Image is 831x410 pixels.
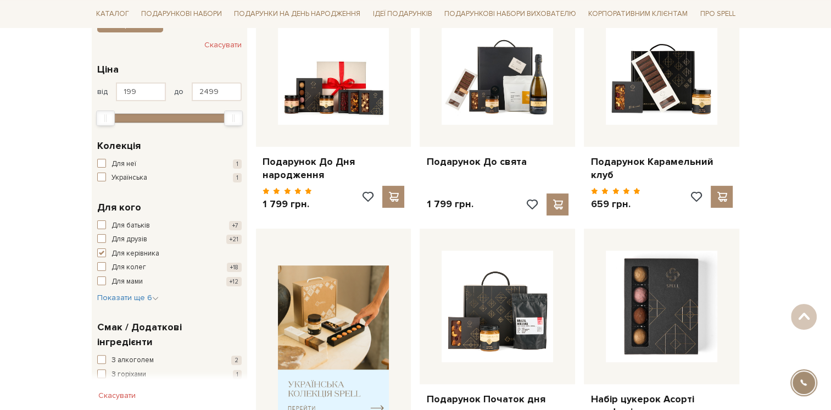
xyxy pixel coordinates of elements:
[229,221,242,230] span: +7
[97,62,119,77] span: Ціна
[263,198,313,210] p: 1 799 грн.
[426,393,568,406] a: Подарунок Початок дня
[97,248,242,259] button: Для керівника
[204,36,242,54] button: Скасувати
[111,355,154,366] span: З алкоголем
[233,159,242,169] span: 1
[97,276,242,287] button: Для мами +12
[584,4,692,23] a: Корпоративним клієнтам
[111,276,143,287] span: Для мами
[226,235,242,244] span: +21
[96,110,115,126] div: Min
[233,370,242,379] span: 1
[97,200,141,215] span: Для кого
[97,292,159,303] button: Показати ще 6
[92,5,133,23] a: Каталог
[97,173,242,184] button: Українська 1
[92,387,142,405] button: Скасувати
[111,369,146,380] span: З горіхами
[116,82,166,101] input: Ціна
[137,5,226,23] a: Подарункові набори
[233,173,242,182] span: 1
[97,369,242,380] button: З горіхами 1
[97,220,242,231] button: Для батьків +7
[111,159,136,170] span: Для неї
[111,220,150,231] span: Для батьків
[590,156,733,181] a: Подарунок Карамельний клуб
[111,173,147,184] span: Українська
[111,248,159,259] span: Для керівника
[368,5,436,23] a: Ідеї подарунків
[426,156,568,168] a: Подарунок До свята
[97,320,239,350] span: Смак / Додаткові інгредієнти
[192,82,242,101] input: Ціна
[174,87,183,97] span: до
[590,198,640,210] p: 659 грн.
[111,262,146,273] span: Для колег
[231,356,242,365] span: 2
[440,4,581,23] a: Подарункові набори вихователю
[97,159,242,170] button: Для неї 1
[97,87,108,97] span: від
[695,5,739,23] a: Про Spell
[230,5,365,23] a: Подарунки на День народження
[263,156,405,181] a: Подарунок До Дня народження
[226,277,242,286] span: +12
[227,263,242,272] span: +18
[224,110,243,126] div: Max
[426,198,473,210] p: 1 799 грн.
[97,138,141,153] span: Колекція
[97,262,242,273] button: Для колег +18
[111,234,147,245] span: Для друзів
[97,234,242,245] button: Для друзів +21
[97,293,159,302] span: Показати ще 6
[97,355,242,366] button: З алкоголем 2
